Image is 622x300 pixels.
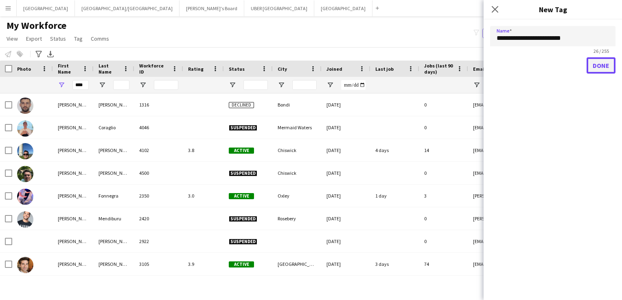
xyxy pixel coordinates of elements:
span: Declined [229,102,254,108]
div: Chiswick [273,139,322,161]
span: Workforce ID [139,63,169,75]
div: 0 [419,116,468,139]
div: [PERSON_NAME] [94,139,134,161]
div: 4046 [134,116,183,139]
button: Open Filter Menu [99,81,106,89]
div: [GEOGRAPHIC_DATA] [273,253,322,275]
div: [PERSON_NAME] [53,139,94,161]
img: Juan Alvernia Barona [17,98,33,114]
button: UBER [GEOGRAPHIC_DATA] [244,0,314,16]
div: [DATE] [322,185,370,207]
div: Coraglio [94,116,134,139]
div: 3.9 [183,253,224,275]
button: Open Filter Menu [326,81,334,89]
span: 26 / 255 [587,48,615,54]
div: 4500 [134,162,183,184]
span: Active [229,148,254,154]
div: 1 day [370,185,419,207]
input: City Filter Input [292,80,317,90]
div: Chiswick [273,162,322,184]
img: Juan Fernando Gil [17,166,33,182]
a: Comms [88,33,112,44]
div: 3.8 [183,139,224,161]
div: Oxley [273,185,322,207]
span: Status [229,66,245,72]
div: [PERSON_NAME] [94,93,134,116]
span: Suspended [229,125,257,131]
a: View [3,33,21,44]
span: Suspended [229,239,257,245]
div: Rosebery [273,207,322,230]
button: Open Filter Menu [229,81,236,89]
div: [DATE] [322,139,370,161]
span: Rating [188,66,204,72]
span: Last job [375,66,394,72]
a: Status [47,33,69,44]
div: 0 [419,93,468,116]
div: Mendiburu [94,207,134,230]
input: Status Filter Input [243,80,268,90]
div: Mermaid Waters [273,116,322,139]
div: [PERSON_NAME] [53,207,94,230]
div: 2194 [134,276,183,298]
span: Active [229,193,254,199]
div: [DATE] [322,276,370,298]
div: 0 [419,230,468,252]
span: Photo [17,66,31,72]
div: [PERSON_NAME] [PERSON_NAME] [94,230,134,252]
button: Open Filter Menu [278,81,285,89]
div: 4 days [370,139,419,161]
span: Suspended [229,170,257,176]
app-action-btn: Advanced filters [34,49,44,59]
div: 0 [419,207,468,230]
div: 4102 [134,139,183,161]
img: Juan Cruz Coraglio [17,120,33,137]
div: [DATE] [322,162,370,184]
button: [GEOGRAPHIC_DATA]/[GEOGRAPHIC_DATA] [75,0,180,16]
div: 3 days [370,253,419,275]
div: [PERSON_NAME] [94,253,134,275]
img: Juan Montes [17,257,33,273]
span: Export [26,35,42,42]
div: 0 [419,162,468,184]
button: Everyone2,177 [482,28,523,38]
span: Suspended [229,216,257,222]
span: Comms [91,35,109,42]
div: [PERSON_NAME] [94,162,134,184]
div: [PERSON_NAME] [53,253,94,275]
input: Workforce ID Filter Input [154,80,178,90]
div: 14 [419,139,468,161]
button: Open Filter Menu [473,81,480,89]
div: 0 [419,276,468,298]
span: Last Name [99,63,120,75]
div: [PERSON_NAME] [53,185,94,207]
img: Juan Fonnegra [17,189,33,205]
button: Done [587,57,615,74]
span: Joined [326,66,342,72]
div: [DATE] [322,230,370,252]
div: [DATE] [322,116,370,139]
div: [PERSON_NAME] [53,162,94,184]
span: Email [473,66,486,72]
div: 2922 [134,230,183,252]
div: 2420 [134,207,183,230]
div: 3 [419,185,468,207]
div: [PERSON_NAME] [53,276,94,298]
div: 1316 [134,93,183,116]
span: Jobs (last 90 days) [424,63,453,75]
div: 2350 [134,185,183,207]
button: [GEOGRAPHIC_DATA] [314,0,372,16]
input: First Name Filter Input [72,80,89,90]
button: Open Filter Menu [58,81,65,89]
input: Joined Filter Input [341,80,366,90]
a: Export [23,33,45,44]
div: Fonnegra [94,185,134,207]
div: [DATE] [322,253,370,275]
div: [PERSON_NAME] [94,276,134,298]
span: Active [229,261,254,267]
div: [DATE] [322,93,370,116]
div: [DATE] [322,207,370,230]
span: Status [50,35,66,42]
a: Tag [71,33,86,44]
div: 74 [419,253,468,275]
